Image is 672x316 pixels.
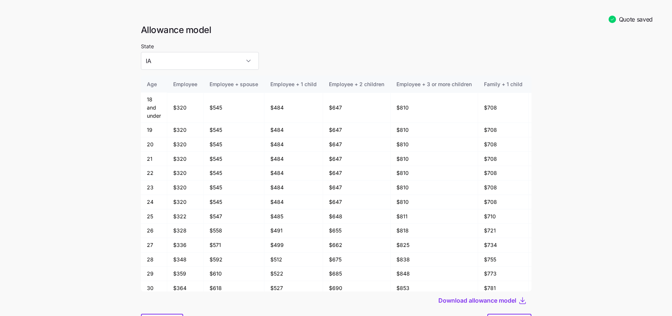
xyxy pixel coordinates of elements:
td: $545 [204,92,264,123]
td: $884 [529,224,589,238]
td: $708 [478,152,529,166]
td: $610 [204,267,264,281]
td: $708 [478,180,529,195]
div: Employee + 2 children [329,80,384,88]
td: $491 [264,224,323,238]
td: $871 [529,166,589,180]
td: $484 [264,92,323,123]
td: $662 [323,238,391,253]
td: 28 [141,253,167,267]
td: $871 [529,137,589,152]
td: 26 [141,224,167,238]
td: $527 [264,281,323,296]
td: 21 [141,152,167,166]
td: $838 [391,253,478,267]
td: $945 [529,281,589,296]
td: $810 [391,180,478,195]
td: $755 [478,253,529,267]
td: $936 [529,267,589,281]
td: $359 [167,267,204,281]
td: $708 [478,92,529,123]
td: $484 [264,152,323,166]
td: $647 [323,180,391,195]
td: $690 [323,281,391,296]
td: $685 [323,267,391,281]
td: $655 [323,224,391,238]
div: Employee + 1 child [270,80,317,88]
td: $571 [204,238,264,253]
td: $618 [204,281,264,296]
td: $499 [264,238,323,253]
td: $484 [264,195,323,209]
td: 30 [141,281,167,296]
td: 23 [141,180,167,195]
td: $592 [204,253,264,267]
td: 25 [141,209,167,224]
td: $547 [204,209,264,224]
td: $871 [529,180,589,195]
td: $320 [167,195,204,209]
td: $818 [391,224,478,238]
td: $647 [323,166,391,180]
td: $810 [391,123,478,137]
td: $781 [478,281,529,296]
td: $545 [204,195,264,209]
td: 22 [141,166,167,180]
td: $810 [391,137,478,152]
td: $328 [167,224,204,238]
td: $810 [391,152,478,166]
input: Select a state [141,52,259,70]
td: 24 [141,195,167,209]
td: $871 [529,195,589,209]
td: $810 [391,92,478,123]
div: Employee + 3 or more children [396,80,472,88]
td: $708 [478,166,529,180]
td: $558 [204,224,264,238]
td: $647 [323,195,391,209]
td: $320 [167,180,204,195]
td: $484 [264,180,323,195]
td: $708 [478,137,529,152]
td: $871 [529,123,589,137]
div: Employee + spouse [210,80,258,88]
label: State [141,42,154,51]
td: $871 [529,152,589,166]
td: 27 [141,238,167,253]
td: $897 [529,238,589,253]
td: $647 [323,92,391,123]
td: $545 [204,166,264,180]
td: $320 [167,123,204,137]
td: $320 [167,137,204,152]
button: Download allowance model [438,296,518,305]
td: $848 [391,267,478,281]
div: Employee [173,80,197,88]
td: $708 [478,195,529,209]
td: $647 [323,123,391,137]
td: $320 [167,152,204,166]
td: $871 [529,92,589,123]
span: Quote saved [619,15,653,24]
td: $734 [478,238,529,253]
td: 19 [141,123,167,137]
td: $873 [529,209,589,224]
td: $336 [167,238,204,253]
td: $545 [204,180,264,195]
td: $322 [167,209,204,224]
td: $675 [323,253,391,267]
td: $484 [264,166,323,180]
td: $773 [478,267,529,281]
td: $810 [391,195,478,209]
td: $647 [323,137,391,152]
td: 20 [141,137,167,152]
td: $320 [167,166,204,180]
span: Download allowance model [438,296,516,305]
td: $853 [391,281,478,296]
td: $545 [204,123,264,137]
td: $810 [391,166,478,180]
td: $825 [391,238,478,253]
td: $545 [204,137,264,152]
td: $364 [167,281,204,296]
td: $484 [264,137,323,152]
td: $512 [264,253,323,267]
td: $647 [323,152,391,166]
